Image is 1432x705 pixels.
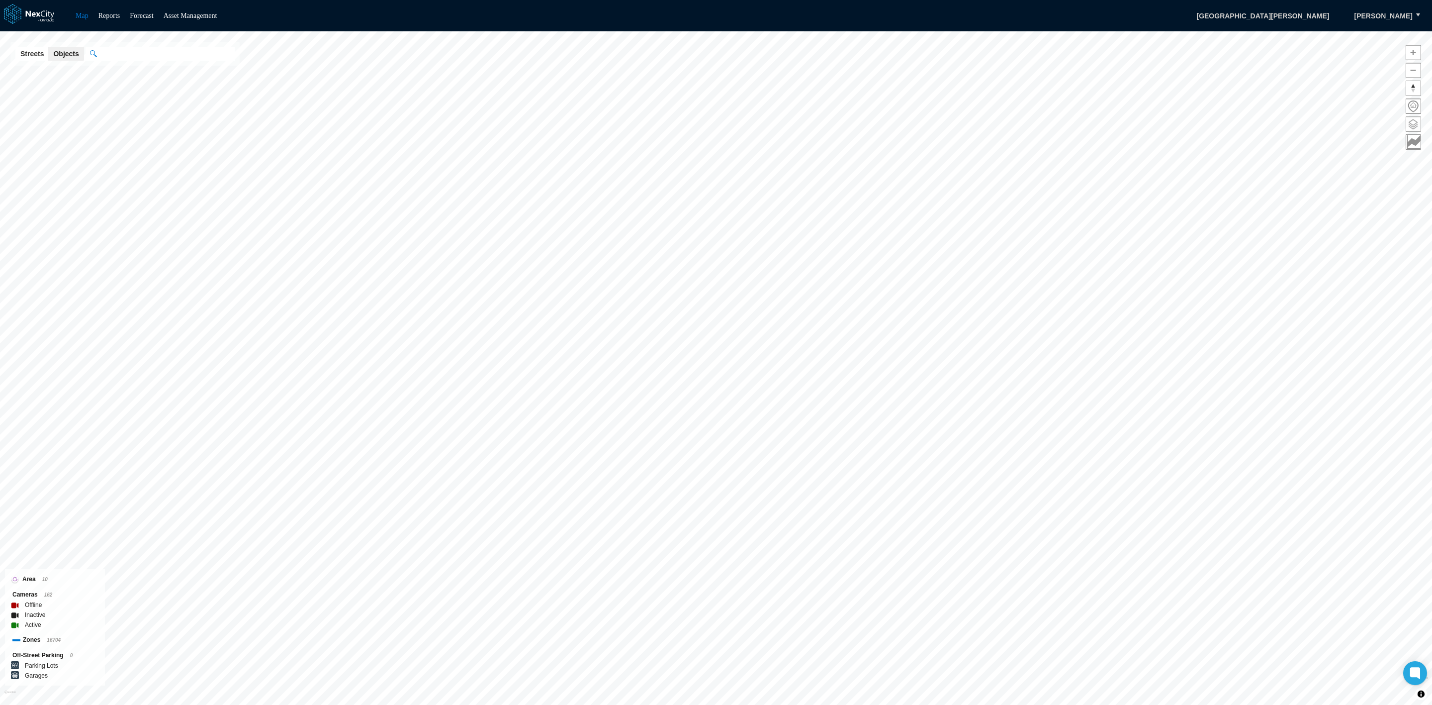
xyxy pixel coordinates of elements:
label: Parking Lots [25,661,58,671]
button: Zoom in [1406,45,1421,60]
label: Garages [25,671,48,681]
span: [GEOGRAPHIC_DATA][PERSON_NAME] [1186,7,1340,24]
label: Active [25,620,41,630]
label: Offline [25,600,42,610]
button: Zoom out [1406,63,1421,78]
span: Objects [53,49,79,59]
div: Off-Street Parking [12,650,97,661]
button: Objects [48,47,84,61]
button: [PERSON_NAME] [1344,7,1423,24]
span: 10 [42,577,48,582]
a: Forecast [130,12,153,19]
a: Reports [98,12,120,19]
div: Zones [12,635,97,645]
div: Cameras [12,590,97,600]
span: 16704 [47,637,61,643]
span: Zoom in [1406,45,1421,60]
span: 162 [44,592,53,598]
a: Asset Management [164,12,217,19]
span: 0 [70,653,73,658]
button: Reset bearing to north [1406,81,1421,96]
span: Streets [20,49,44,59]
div: Area [12,574,97,585]
button: Toggle attribution [1415,688,1427,700]
span: Zoom out [1406,63,1421,78]
button: Key metrics [1406,134,1421,150]
span: [PERSON_NAME] [1354,11,1413,21]
label: Inactive [25,610,45,620]
span: Toggle attribution [1418,689,1424,700]
button: Layers management [1406,116,1421,132]
button: Home [1406,99,1421,114]
button: Streets [15,47,49,61]
span: Reset bearing to north [1406,81,1421,96]
a: Mapbox homepage [4,691,16,702]
a: Map [76,12,89,19]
